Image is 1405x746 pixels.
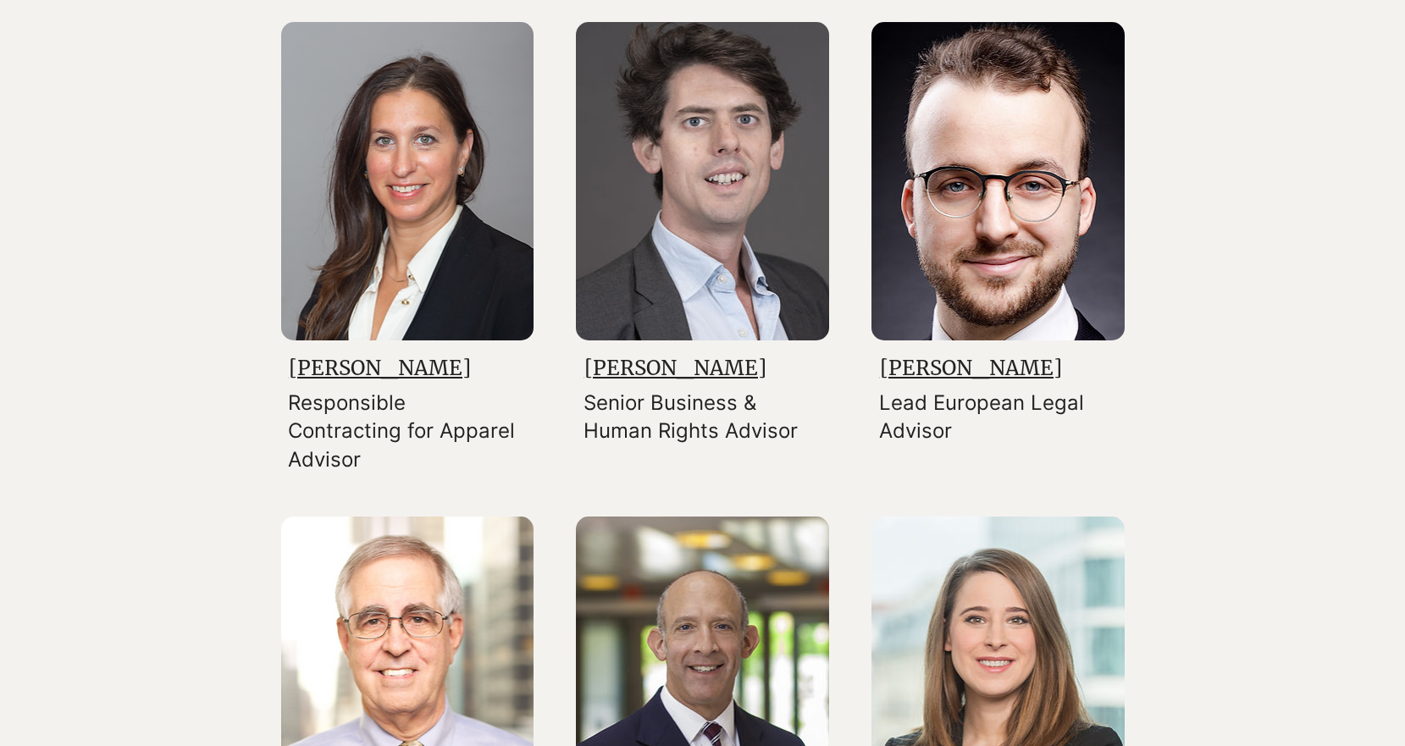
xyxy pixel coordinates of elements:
[584,389,811,445] p: Senior Business & Human Rights Advisor
[584,355,766,381] a: [PERSON_NAME]
[879,389,1107,445] p: Lead European Legal Advisor
[880,355,1062,381] a: [PERSON_NAME]
[289,355,471,381] a: [PERSON_NAME]
[288,389,516,474] p: Responsible Contracting for Apparel Advisor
